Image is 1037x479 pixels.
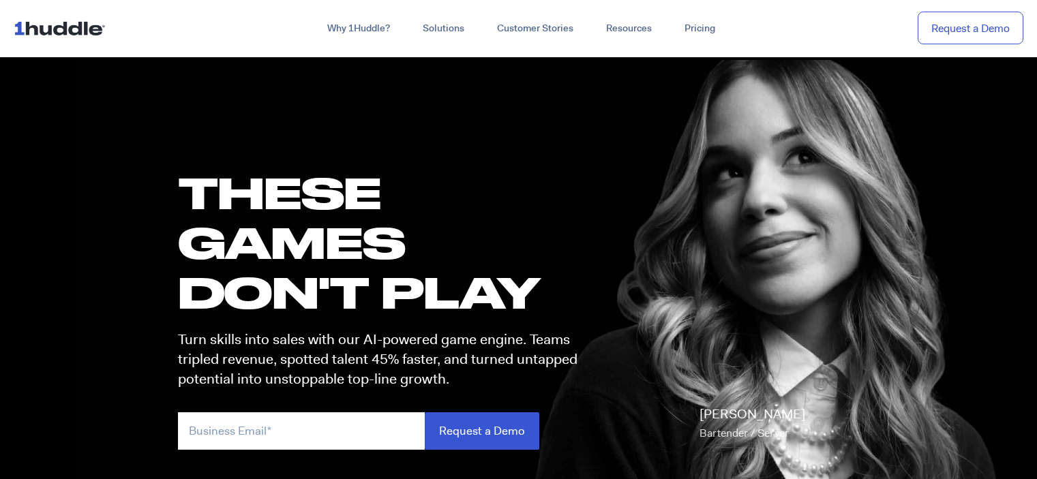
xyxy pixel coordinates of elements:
img: ... [14,15,111,41]
h1: these GAMES DON'T PLAY [178,168,590,318]
p: Turn skills into sales with our AI-powered game engine. Teams tripled revenue, spotted talent 45%... [178,330,590,390]
p: [PERSON_NAME] [700,405,805,443]
input: Request a Demo [425,412,539,450]
span: Bartender / Server [700,426,789,440]
input: Business Email* [178,412,425,450]
a: Why 1Huddle? [311,16,406,41]
a: Customer Stories [481,16,590,41]
a: Resources [590,16,668,41]
a: Pricing [668,16,732,41]
a: Solutions [406,16,481,41]
a: Request a Demo [918,12,1023,45]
